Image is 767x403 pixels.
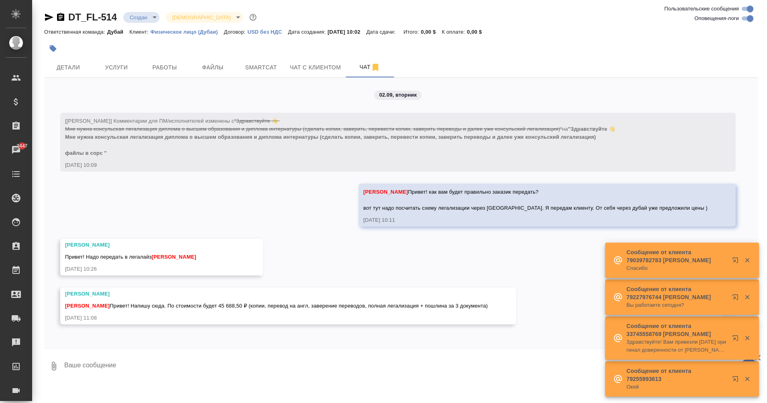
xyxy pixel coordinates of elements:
div: [DATE] 10:11 [363,216,708,224]
p: 0,00 $ [421,29,442,35]
span: Чат с клиентом [290,63,341,73]
span: Файлы [194,63,232,73]
button: Открыть в новой вкладке [727,252,747,271]
button: Открыть в новой вкладке [727,330,747,349]
p: Клиент: [129,29,150,35]
p: 02.09, вторник [379,91,417,99]
span: [[PERSON_NAME]] Комментарии для ПМ/исполнителей изменены с на [65,118,617,156]
button: Скопировать ссылку для ЯМессенджера [44,12,54,22]
button: Добавить тэг [44,40,62,57]
a: Физическое лицо (Дубаи) [151,28,224,35]
p: USD без НДС [247,29,288,35]
div: Создан [166,12,243,23]
span: Пользовательские сообщения [664,5,739,13]
button: [DEMOGRAPHIC_DATA] [170,14,233,21]
div: [DATE] 11:08 [65,314,488,322]
p: Ответственная команда: [44,29,107,35]
button: Закрыть [739,334,755,342]
p: Дата сдачи: [366,29,397,35]
p: Спасибо [626,264,727,272]
span: Smartcat [242,63,280,73]
button: Закрыть [739,294,755,301]
p: Здравствуйте! Вам привезли [DATE] оригинал доверенности от [PERSON_NAME] на [PERSON_NAME]? [626,338,727,354]
span: Работы [145,63,184,73]
p: Сообщение от клиента 79227976744 [PERSON_NAME] [626,285,727,301]
span: Детали [49,63,88,73]
span: Привет! Напишу сюда. По стоимости будет 45 688,50 ₽ (копии, перевод на англ, заверение переводов,... [65,303,488,309]
svg: Отписаться [371,63,380,72]
button: Открыть в новой вкладке [727,289,747,308]
span: [PERSON_NAME] [65,303,110,309]
div: [PERSON_NAME] [65,290,488,298]
p: Итого: [404,29,421,35]
span: "Здравствуйте 👋 Мне нужна консульская легализация диплома о высшем образования и диплома интернат... [65,126,617,156]
button: Закрыть [739,257,755,264]
a: USD без НДС [247,28,288,35]
button: Скопировать ссылку [56,12,65,22]
p: Сообщение от клиента 79039782783 [PERSON_NAME] [626,248,727,264]
span: Чат [351,62,389,72]
span: 2447 [12,142,32,150]
p: [DATE] 10:02 [328,29,367,35]
p: Дата создания: [288,29,327,35]
button: Создан [127,14,150,21]
a: 2447 [2,140,30,160]
p: Дубай [107,29,130,35]
span: Оповещения-логи [694,14,739,22]
span: [PERSON_NAME] [363,189,408,195]
div: Создан [123,12,159,23]
p: Сообщение от клиента 33745558769 [PERSON_NAME] [626,322,727,338]
span: Привет! как вам будет правильно заказик передать? вот тут надо посчитать схему легализации через ... [363,189,708,211]
button: Доп статусы указывают на важность/срочность заказа [248,12,258,22]
p: Физическое лицо (Дубаи) [151,29,224,35]
span: Привет! Надо передать в легалайз [65,254,196,260]
p: 0,00 $ [467,29,488,35]
a: DT_FL-514 [68,12,117,22]
p: Окей [626,383,727,391]
div: [DATE] 10:09 [65,161,708,169]
span: Услуги [97,63,136,73]
div: [PERSON_NAME] [65,241,235,249]
p: Договор: [224,29,248,35]
p: Сообщение от клиента 79255993613 [626,367,727,383]
button: Закрыть [739,375,755,383]
button: Открыть в новой вкладке [727,371,747,390]
span: [PERSON_NAME] [151,254,196,260]
p: Вы работаете сегодня? [626,301,727,309]
p: К оплате: [442,29,467,35]
div: [DATE] 10:26 [65,265,235,273]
